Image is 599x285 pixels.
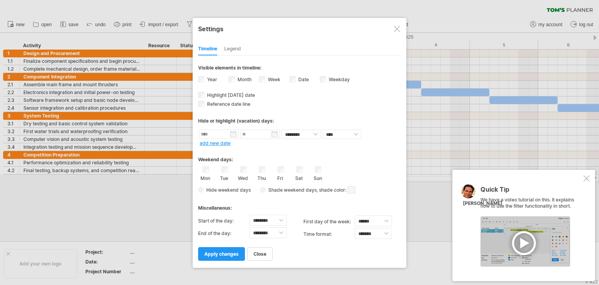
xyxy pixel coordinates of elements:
span: apply changes [204,251,239,257]
span: Highlight [DATE] date [206,92,255,98]
label: Sat [294,174,304,181]
label: Start of the day: [198,215,250,227]
div: Weekend days: [198,149,401,164]
label: Mon [200,174,210,181]
div: Timeline [198,43,217,55]
label: Tue [219,174,229,181]
div: Miscellaneous: [198,198,401,213]
label: Thu [257,174,266,181]
label: Sun [313,174,323,181]
a: apply changes [198,247,245,261]
span: Hide weekend days [204,187,251,193]
span: , shade color: [317,185,355,195]
span: Reference date line [206,101,250,107]
span: Shade weekend days [266,187,317,193]
label: Date [297,77,309,82]
label: Week [266,77,280,82]
label: Fri [275,174,285,181]
div: Hide or highlight (vacation) days: [198,118,401,124]
label: Year [206,77,217,82]
div: Settings [198,21,401,36]
span: close [253,251,266,257]
div: Quick Tip [480,186,582,197]
label: End of the day: [198,227,250,240]
div: We have a video tutorial on this. It explains how to use the filter functionality in short. [480,186,582,267]
label: Time format: [303,228,355,240]
label: Month [236,77,252,82]
label: first day of the week: [303,216,355,228]
span: click here to change the shade color [347,186,355,194]
div: Visible elements in timeline: [198,65,401,73]
a: add new date [200,140,230,146]
div: Legend [224,43,241,55]
label: Wed [238,174,248,181]
label: Weekday [327,77,350,82]
a: close [247,247,273,261]
div: [PERSON_NAME] [463,200,502,207]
